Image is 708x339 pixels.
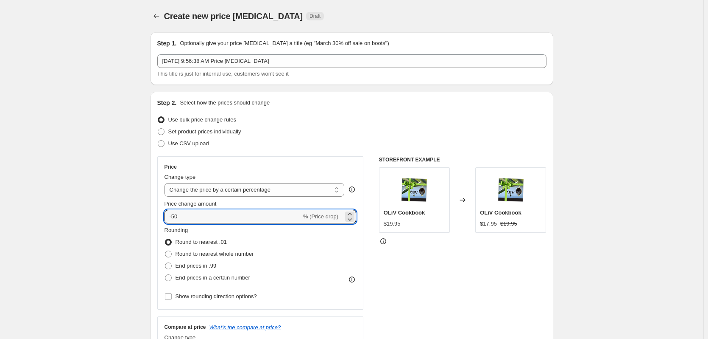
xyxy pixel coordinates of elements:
p: Select how the prices should change [180,99,270,107]
img: OLiVCookbook-Gift_80x.png [494,172,528,206]
input: 30% off holiday sale [157,54,546,68]
span: Create new price [MEDICAL_DATA] [164,11,303,21]
span: OLiV Cookbook [480,209,521,216]
h6: STOREFRONT EXAMPLE [379,156,546,163]
span: Price change amount [164,201,217,207]
span: This title is just for internal use, customers won't see it [157,71,289,77]
div: help [348,185,356,194]
input: -15 [164,210,301,223]
span: End prices in .99 [176,263,217,269]
div: $19.95 [384,220,401,228]
p: Optionally give your price [MEDICAL_DATA] a title (eg "March 30% off sale on boots") [180,39,389,48]
strike: $19.95 [500,220,517,228]
span: Change type [164,174,196,180]
span: Set product prices individually [168,128,241,135]
span: Rounding [164,227,188,233]
span: Draft [309,13,321,20]
span: Use CSV upload [168,140,209,147]
h2: Step 1. [157,39,177,48]
span: % (Price drop) [303,213,338,220]
span: End prices in a certain number [176,274,250,281]
h3: Compare at price [164,324,206,331]
span: Use bulk price change rules [168,116,236,123]
h3: Price [164,164,177,170]
h2: Step 2. [157,99,177,107]
button: Price change jobs [151,10,162,22]
span: OLiV Cookbook [384,209,425,216]
span: Round to nearest whole number [176,251,254,257]
span: Show rounding direction options? [176,293,257,299]
span: Round to nearest .01 [176,239,227,245]
img: OLiVCookbook-Gift_80x.png [397,172,431,206]
button: What's the compare at price? [209,324,281,331]
div: $17.95 [480,220,497,228]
